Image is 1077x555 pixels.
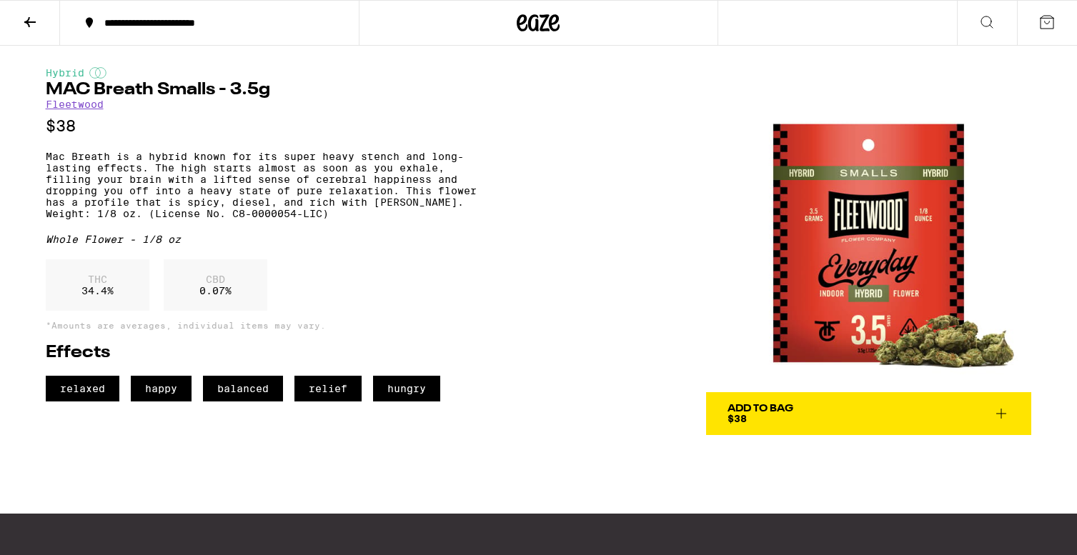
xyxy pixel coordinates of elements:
div: 0.07 % [164,259,267,311]
p: THC [81,274,114,285]
div: Add To Bag [728,404,793,414]
div: Whole Flower - 1/8 oz [46,234,490,245]
p: *Amounts are averages, individual items may vary. [46,321,490,330]
h2: Effects [46,344,490,361]
img: hybridColor.svg [89,67,106,79]
p: Mac Breath is a hybrid known for its super heavy stench and long-lasting effects. The high starts... [46,151,490,219]
button: Add To Bag$38 [706,392,1031,435]
h1: MAC Breath Smalls - 3.5g [46,81,490,99]
img: Fleetwood - MAC Breath Smalls - 3.5g [706,67,1031,392]
span: balanced [203,376,283,401]
span: relaxed [46,376,119,401]
span: hungry [373,376,440,401]
p: CBD [199,274,232,285]
a: Fleetwood [46,99,104,110]
div: 34.4 % [46,259,149,311]
p: $38 [46,117,490,135]
span: happy [131,376,192,401]
span: $38 [728,413,747,424]
div: Hybrid [46,67,490,79]
span: relief [294,376,362,401]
